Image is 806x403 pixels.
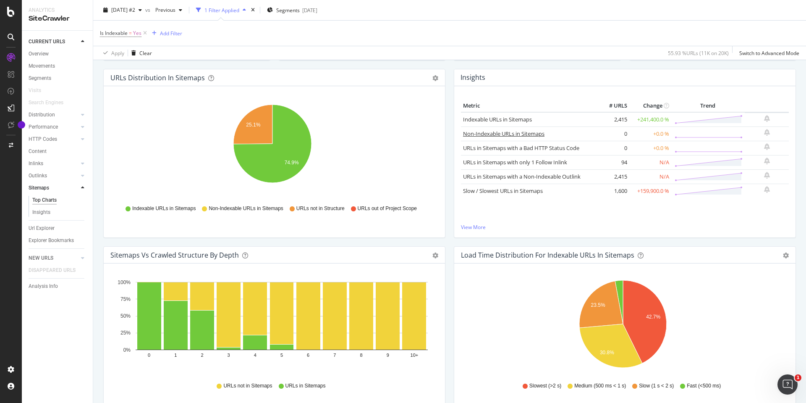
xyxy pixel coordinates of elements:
div: Tooltip anchor [18,121,25,129]
iframe: Intercom live chat [777,374,798,395]
div: Content [29,147,47,156]
div: gear [783,253,789,258]
text: 1 [174,353,177,358]
div: times [249,6,256,14]
text: 10+ [411,353,419,358]
div: Analytics [29,7,86,14]
div: 1 Filter Applied [204,6,239,13]
td: +159,900.0 % [629,184,671,198]
div: Outlinks [29,171,47,180]
td: 1,600 [596,184,629,198]
span: 1 [795,374,801,381]
div: Movements [29,62,55,71]
td: +0.0 % [629,141,671,155]
a: Content [29,147,87,156]
svg: A chart. [110,277,435,374]
div: bell-plus [764,186,770,193]
span: URLs out of Project Scope [358,205,417,212]
span: Indexable URLs in Sitemaps [132,205,196,212]
a: Movements [29,62,87,71]
text: 75% [120,296,131,302]
text: 74.9% [285,160,299,166]
span: URLs not in Sitemaps [223,382,272,390]
span: Medium (500 ms < 1 s) [574,382,626,390]
div: bell-plus [764,143,770,150]
a: Segments [29,74,87,83]
div: Add Filter [160,29,182,37]
button: Segments[DATE] [264,3,321,17]
span: = [129,29,132,37]
td: 0 [596,126,629,141]
button: Clear [128,46,152,60]
div: Switch to Advanced Mode [739,49,799,56]
div: NEW URLS [29,254,53,263]
span: URLs not in Structure [296,205,345,212]
td: +0.0 % [629,126,671,141]
div: Insights [32,208,50,217]
div: [DATE] [302,6,317,13]
text: 5 [280,353,283,358]
div: Visits [29,86,41,95]
button: Add Filter [149,28,182,38]
div: Load Time Distribution for Indexable URLs in Sitemaps [461,251,634,259]
button: 1 Filter Applied [193,3,249,17]
span: vs [145,6,152,13]
text: 25% [120,330,131,336]
td: 0 [596,141,629,155]
div: gear [432,75,438,81]
button: Apply [100,46,124,60]
a: DISAPPEARED URLS [29,266,84,275]
td: 2,415 [596,112,629,127]
text: 3 [228,353,230,358]
a: Outlinks [29,171,79,180]
a: NEW URLS [29,254,79,263]
div: URLs Distribution in Sitemaps [110,74,205,82]
svg: A chart. [110,100,435,197]
svg: A chart. [461,277,785,374]
span: Previous [152,6,175,13]
span: 2025 Aug. 27th #2 [111,6,135,13]
div: bell-plus [764,172,770,179]
div: Apply [111,49,124,56]
div: Inlinks [29,159,43,168]
span: Slowest (>2 s) [529,382,561,390]
text: 0 [148,353,150,358]
div: Distribution [29,111,55,119]
div: Overview [29,50,49,58]
div: SiteCrawler [29,14,86,24]
a: Indexable URLs in Sitemaps [463,116,532,123]
a: URLs in Sitemaps with a Non-Indexable Outlink [463,173,581,180]
td: N/A [629,169,671,184]
a: Url Explorer [29,224,87,233]
div: CURRENT URLS [29,37,65,46]
text: 8 [360,353,362,358]
a: Performance [29,123,79,132]
text: 42.7% [646,314,660,320]
a: View More [461,224,789,231]
a: Inlinks [29,159,79,168]
button: [DATE] #2 [100,3,145,17]
button: Switch to Advanced Mode [736,46,799,60]
a: URLs in Sitemaps with a Bad HTTP Status Code [463,144,579,152]
text: 23.5% [591,302,605,308]
text: 100% [118,279,131,285]
td: +241,400.0 % [629,112,671,127]
a: Visits [29,86,50,95]
a: Search Engines [29,98,72,107]
span: Segments [276,6,300,13]
span: Is Indexable [100,29,128,37]
a: Sitemaps [29,184,79,192]
td: N/A [629,155,671,169]
div: Explorer Bookmarks [29,236,74,245]
a: HTTP Codes [29,135,79,144]
div: 55.93 % URLs ( 11K on 20K ) [668,49,729,56]
div: Clear [139,49,152,56]
div: Sitemaps vs Crawled Structure by Depth [110,251,239,259]
td: 2,415 [596,169,629,184]
text: 4 [254,353,256,358]
th: Metric [461,100,596,112]
a: Non-Indexable URLs in Sitemaps [463,130,544,137]
div: Segments [29,74,51,83]
h4: Insights [461,72,485,83]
